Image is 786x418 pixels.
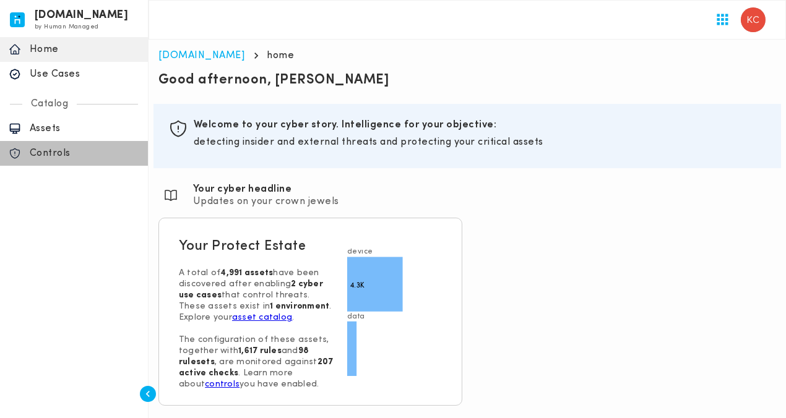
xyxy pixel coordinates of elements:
img: Kristofferson Campilan [741,7,766,32]
a: [DOMAIN_NAME] [158,51,245,61]
p: Catalog [22,98,77,110]
h6: [DOMAIN_NAME] [35,11,129,20]
text: data [347,313,365,320]
strong: 1,617 rules [238,346,282,356]
img: invicta.io [10,12,25,27]
p: Controls [30,147,139,160]
p: home [267,49,295,62]
p: Good afternoon, [PERSON_NAME] [158,72,776,89]
h5: Your Protect Estate [179,238,306,255]
strong: 4,991 assets [221,268,274,278]
p: detecting insider and external threats and protecting your critical assets [194,136,766,148]
h6: Your cyber headline [193,183,339,195]
p: Home [30,43,139,56]
text: 4.3K [350,282,365,289]
h6: Welcome to your cyber story. Intelligence for your objective: [194,119,766,131]
text: device [347,249,373,256]
button: User [736,2,771,37]
strong: 1 environment [270,302,329,311]
p: Assets [30,122,139,135]
a: asset catalog [232,313,292,322]
nav: breadcrumb [158,49,776,62]
a: controls [205,380,240,389]
p: Use Cases [30,68,139,80]
span: by Human Managed [35,23,98,30]
p: A total of have been discovered after enabling that control threats. These assets exist in . Expl... [179,268,334,390]
p: Updates on your crown jewels [193,195,339,208]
